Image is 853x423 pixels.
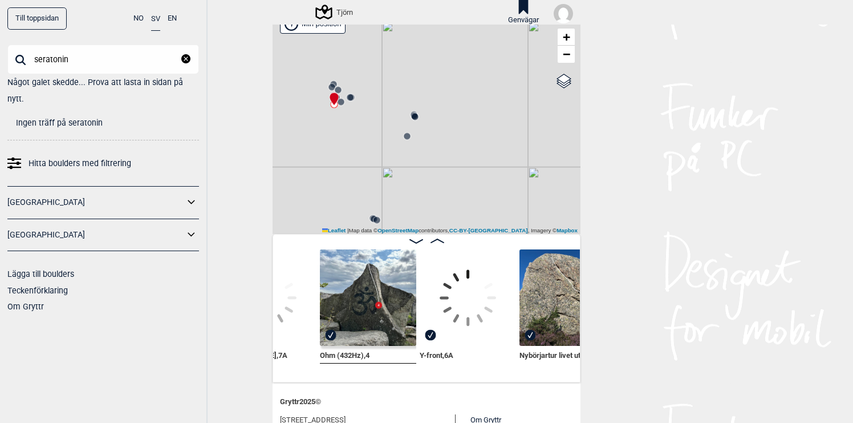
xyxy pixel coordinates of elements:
[7,227,184,243] a: [GEOGRAPHIC_DATA]
[563,47,570,61] span: −
[280,390,573,414] div: Gryttr 2025 ©
[554,4,573,23] img: User fallback1
[133,7,144,30] button: NO
[29,155,131,172] span: Hitta boulders med filtrering
[168,7,177,30] button: EN
[151,7,160,31] button: SV
[377,227,419,233] a: OpenStreetMap
[347,227,349,233] span: |
[7,194,184,211] a: [GEOGRAPHIC_DATA]
[319,227,580,235] div: Map data © contributors, , Imagery ©
[449,227,528,233] a: CC-BY-[GEOGRAPHIC_DATA]
[320,349,369,360] span: Ohm (432Hz) , 4
[420,349,453,360] span: Y-front , 6A
[553,69,575,94] a: Layers
[16,118,103,127] span: Ingen träff på seratonin
[320,249,416,346] img: Ohm 432 Hz
[7,155,199,172] a: Hitta boulders med filtrering
[7,269,74,279] a: Lägga till boulders
[558,29,575,46] a: Zoom in
[519,249,616,346] img: Nyborjartur livet ut
[7,45,199,74] input: Sök på bouldernamn, plats eller samling
[519,349,586,360] span: Nybörjartur livet ut , 5
[557,227,578,233] a: Mapbox
[7,302,44,311] a: Om Gryttr
[322,227,346,233] a: Leaflet
[7,7,67,30] a: Till toppsidan
[7,286,68,295] a: Teckenförklaring
[558,46,575,63] a: Zoom out
[317,5,353,19] div: Tjörn
[7,74,199,107] div: Något galet skedde... Prova att lasta in sidan på nytt.
[563,30,570,44] span: +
